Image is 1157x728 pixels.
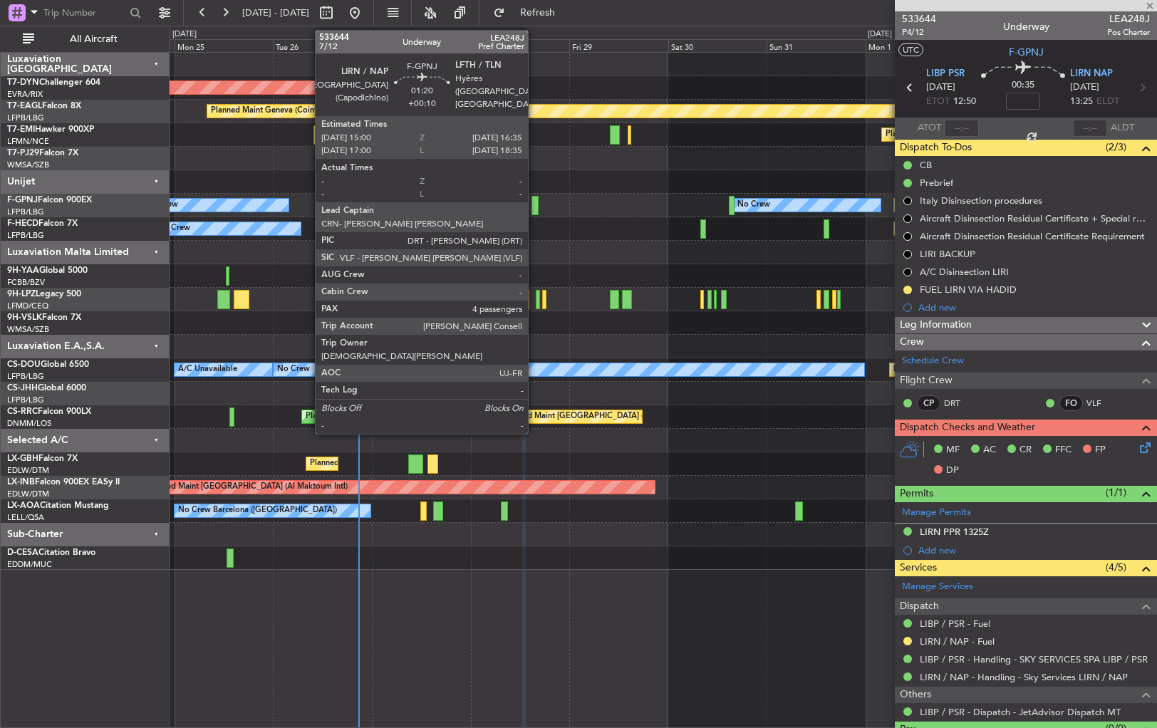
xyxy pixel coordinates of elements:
span: Dispatch To-Dos [900,140,972,156]
a: LFPB/LBG [7,207,44,217]
span: 13:25 [1070,95,1093,109]
span: 9H-YAA [7,266,39,275]
button: All Aircraft [16,28,155,51]
span: All Aircraft [37,34,150,44]
a: EDLW/DTM [7,489,49,499]
div: Sun 31 [767,39,866,52]
div: Fri 29 [569,39,668,52]
div: A/C Disinsection LIRI [920,266,1009,278]
span: 00:35 [1012,78,1034,93]
div: LIRN PPR 1325Z [920,526,989,538]
a: LFPB/LBG [7,371,44,382]
div: [DATE] [868,28,892,41]
a: EVRA/RIX [7,89,43,100]
a: LFPB/LBG [7,113,44,123]
a: LFMN/NCE [7,136,49,147]
span: MF [946,443,960,457]
div: Thu 28 [471,39,570,52]
a: LIRN / NAP - Fuel [920,635,995,648]
span: LIRN NAP [1070,67,1113,81]
div: FO [1059,395,1083,411]
span: CS-DOU [7,360,41,369]
a: F-GPNJFalcon 900EX [7,196,92,204]
a: LELL/QSA [7,512,44,523]
a: CS-DOUGlobal 6500 [7,360,89,369]
a: LIBP / PSR - Dispatch - JetAdvisor Dispatch MT [920,706,1121,718]
div: A/C Unavailable [178,359,237,380]
a: Manage Permits [902,506,971,520]
a: T7-EAGLFalcon 8X [7,102,81,110]
a: EDLW/DTM [7,465,49,476]
span: F-HECD [7,219,38,228]
a: LFMD/CEQ [7,301,48,311]
span: FP [1095,443,1106,457]
div: Tue 26 [273,39,372,52]
div: Planned Maint Nice ([GEOGRAPHIC_DATA]) [310,453,469,474]
a: WMSA/SZB [7,160,49,170]
div: Aircraft Disinsection Residual Certificate Requirement [920,230,1145,242]
div: Aircraft Disinsection Residual Certificate + Special request [920,212,1150,224]
span: Dispatch Checks and Weather [900,420,1035,436]
div: CB [920,159,932,171]
a: T7-EMIHawker 900XP [7,125,94,134]
a: LFPB/LBG [7,230,44,241]
span: (2/3) [1106,140,1126,155]
span: LIBP PSR [926,67,965,81]
span: Flight Crew [900,373,953,389]
span: ALDT [1111,121,1134,135]
div: No Crew [737,194,770,216]
span: AC [983,443,996,457]
a: T7-PJ29Falcon 7X [7,149,78,157]
input: Trip Number [43,2,125,24]
div: CP [917,395,940,411]
span: Others [900,687,931,703]
a: LFPB/LBG [7,395,44,405]
div: No Crew [157,218,190,239]
div: Planned Maint [GEOGRAPHIC_DATA] ([GEOGRAPHIC_DATA]) [893,359,1118,380]
span: F-GPNJ [1009,45,1044,60]
div: Prebrief [920,177,953,189]
button: Refresh [487,1,572,24]
a: WMSA/SZB [7,324,49,335]
span: 533644 [902,11,936,26]
div: Sat 30 [668,39,767,52]
span: Crew [900,334,924,350]
a: CS-RRCFalcon 900LX [7,407,91,416]
a: CS-JHHGlobal 6000 [7,384,86,392]
div: Planned Maint [GEOGRAPHIC_DATA] ([GEOGRAPHIC_DATA]) [503,406,727,427]
a: T7-DYNChallenger 604 [7,78,100,87]
a: Manage Services [902,580,973,594]
a: DRT [944,397,976,410]
span: F-GPNJ [7,196,38,204]
div: Underway [1003,19,1049,34]
a: VLF [1086,397,1119,410]
a: F-HECDFalcon 7X [7,219,78,228]
span: Refresh [508,8,568,18]
span: LEA248J [1107,11,1150,26]
span: DP [946,464,959,478]
div: Wed 27 [372,39,471,52]
a: 9H-LPZLegacy 500 [7,290,81,298]
span: [DATE] [1070,80,1099,95]
span: T7-EMI [7,125,35,134]
div: Add new [918,301,1150,313]
div: Planned Maint Geneva (Cointrin) [211,100,328,122]
div: Mon 1 [866,39,965,52]
span: 12:50 [953,95,976,109]
span: T7-DYN [7,78,39,87]
div: No Crew Barcelona ([GEOGRAPHIC_DATA]) [178,500,337,521]
span: Leg Information [900,317,972,333]
a: LX-AOACitation Mustang [7,501,109,510]
div: FUEL LIRN VIA HADID [920,284,1017,296]
div: Italy Disinsection procedures [920,194,1042,207]
span: T7-EAGL [7,102,42,110]
a: LIBP / PSR - Handling - SKY SERVICES SPA LIBP / PSR [920,653,1148,665]
span: 9H-VSLK [7,313,42,322]
span: Pos Charter [1107,26,1150,38]
span: [DATE] [926,80,955,95]
span: D-CESA [7,548,38,557]
a: D-CESACitation Bravo [7,548,95,557]
span: LX-GBH [7,454,38,463]
a: LIRN / NAP - Handling - Sky Services LIRN / NAP [920,671,1128,683]
span: CR [1019,443,1032,457]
